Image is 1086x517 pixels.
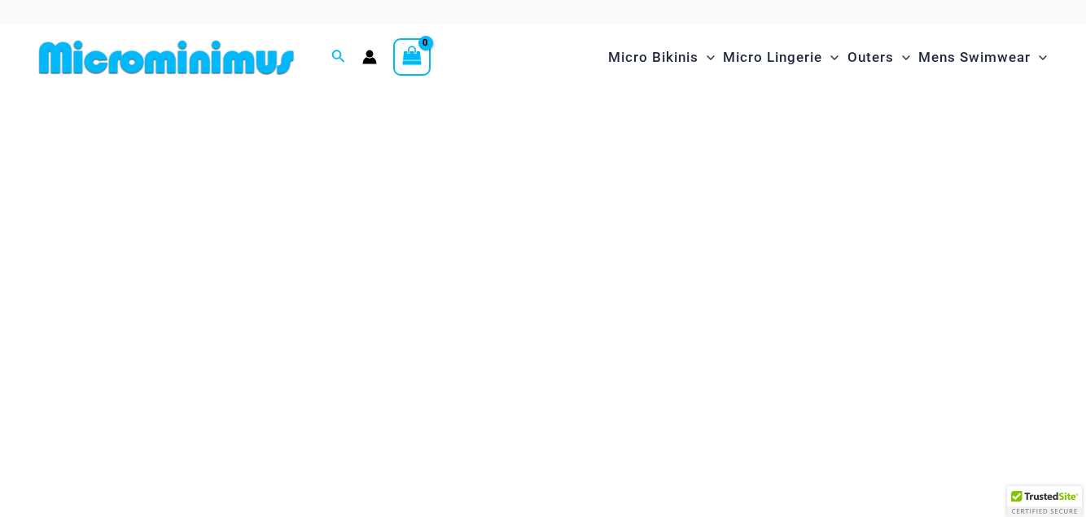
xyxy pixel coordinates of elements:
[393,38,431,76] a: View Shopping Cart, empty
[914,33,1051,82] a: Mens SwimwearMenu ToggleMenu Toggle
[362,50,377,64] a: Account icon link
[1031,37,1047,78] span: Menu Toggle
[847,37,894,78] span: Outers
[894,37,910,78] span: Menu Toggle
[719,33,843,82] a: Micro LingerieMenu ToggleMenu Toggle
[608,37,698,78] span: Micro Bikinis
[604,33,719,82] a: Micro BikinisMenu ToggleMenu Toggle
[602,30,1053,85] nav: Site Navigation
[331,47,346,68] a: Search icon link
[1007,486,1082,517] div: TrustedSite Certified
[843,33,914,82] a: OutersMenu ToggleMenu Toggle
[918,37,1031,78] span: Mens Swimwear
[698,37,715,78] span: Menu Toggle
[822,37,839,78] span: Menu Toggle
[33,39,300,76] img: MM SHOP LOGO FLAT
[723,37,822,78] span: Micro Lingerie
